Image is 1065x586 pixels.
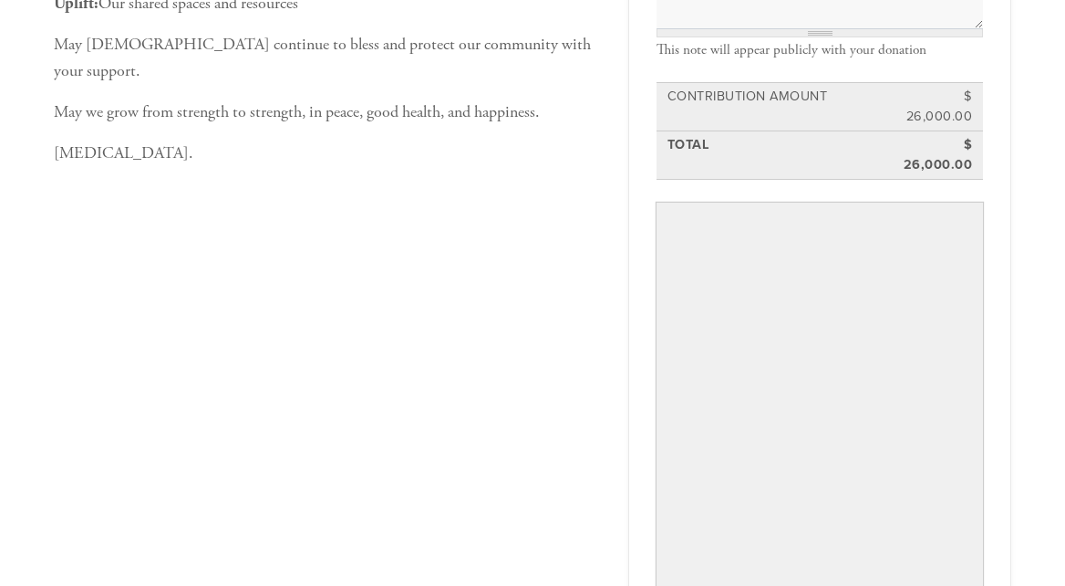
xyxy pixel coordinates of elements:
[665,132,894,177] td: Total
[54,32,601,85] p: May [DEMOGRAPHIC_DATA] continue to bless and protect our community with your support.
[893,84,975,129] td: $ 26,000.00
[665,84,894,129] td: Contribution Amount
[54,99,601,126] p: May we grow from strength to strength, in peace, good health, and happiness.
[893,132,975,177] td: $ 26,000.00
[657,42,983,58] div: This note will appear publicly with your donation
[54,141,601,167] p: [MEDICAL_DATA].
